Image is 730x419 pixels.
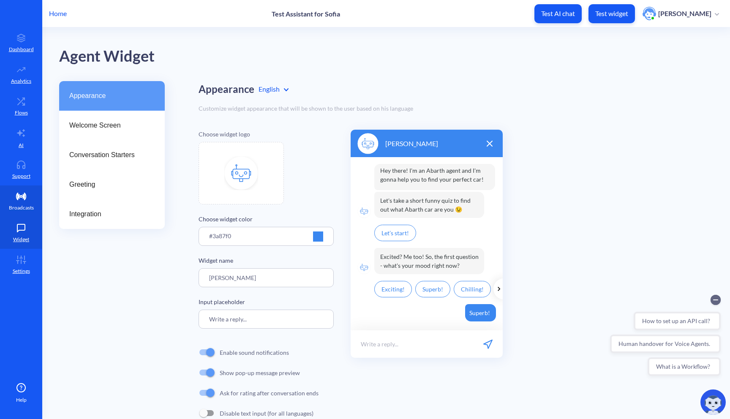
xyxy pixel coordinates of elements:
[13,236,29,243] p: Widget
[9,204,34,212] p: Broadcasts
[199,256,334,265] p: Widget name
[199,130,334,139] p: Choose widget logo
[15,109,28,117] p: Flows
[199,268,334,287] input: Agent
[374,192,484,218] p: Let's take a short funny quiz to find out what Abarth car are you 😉
[104,5,114,15] button: Collapse conversation starters
[454,281,491,297] p: Chilling!
[69,150,148,160] span: Conversation Starters
[199,297,334,306] p: Input placeholder
[385,139,438,149] p: [PERSON_NAME]
[199,310,334,329] input: Write your reply
[69,209,148,219] span: Integration
[700,389,726,415] img: copilot-icon.svg
[3,45,114,63] button: Human handover for Voice Agents.
[16,396,27,404] span: Help
[272,10,340,18] p: Test Assistant for Sofia
[220,409,313,418] p: Disable text input (for all languages)
[199,104,713,113] div: Customize widget appearance that will be shown to the user based on his language
[259,84,289,94] div: English
[220,368,300,377] p: Show pop-up message preview
[27,22,114,41] button: How to set up an API call?
[357,261,371,274] img: logo
[224,156,258,190] img: file
[9,46,34,53] p: Dashboard
[658,9,711,18] p: [PERSON_NAME]
[19,141,24,149] p: AI
[374,248,484,274] p: Excited? Me too! So, the first question - what's your mood right now?
[69,120,148,131] span: Welcome Screen
[69,180,148,190] span: Greeting
[12,172,30,180] p: Support
[357,204,371,218] img: logo
[41,68,114,86] button: What is a Workflow?
[465,304,496,321] p: Superb!
[595,9,628,18] p: Test widget
[374,281,412,297] p: Exciting!
[220,348,289,357] p: Enable sound notifications
[59,170,165,199] a: Greeting
[59,44,730,68] div: Agent Widget
[59,140,165,170] a: Conversation Starters
[638,6,723,21] button: user photo[PERSON_NAME]
[361,340,398,348] p: Write a reply...
[59,199,165,229] a: Integration
[374,225,416,241] p: Let’s start!
[199,215,334,223] p: Choose widget color
[59,81,165,111] a: Appearance
[59,111,165,140] a: Welcome Screen
[643,7,656,20] img: user photo
[541,9,575,18] p: Test AI chat
[374,164,495,190] p: Hey there! I'm an Abarth agent and I'm gonna help you to find your perfect car!
[11,77,31,85] p: Analytics
[209,231,231,240] p: #3a87f0
[199,83,254,95] h2: Appearance
[415,281,450,297] p: Superb!
[49,8,67,19] p: Home
[534,4,582,23] button: Test AI chat
[220,389,319,397] p: Ask for rating after conversation ends
[588,4,635,23] button: Test widget
[13,267,30,275] p: Settings
[357,133,379,154] img: logo
[69,91,148,101] span: Appearance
